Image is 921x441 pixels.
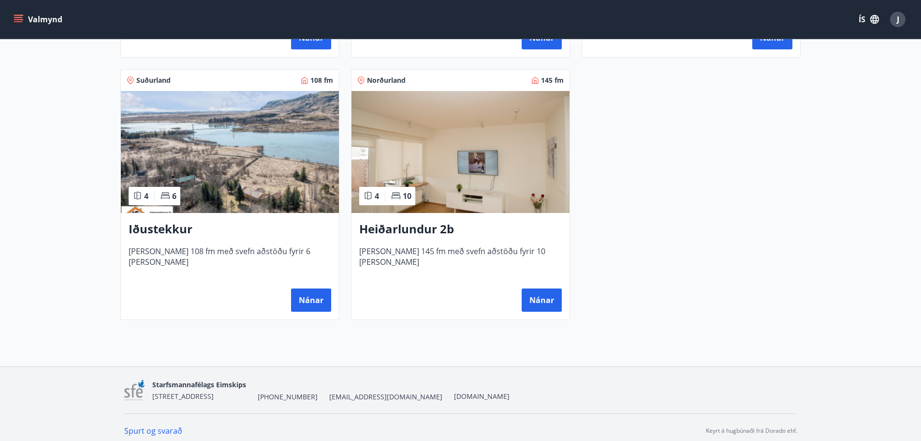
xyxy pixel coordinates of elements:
span: 108 fm [310,76,333,85]
img: Paella dish [121,91,339,213]
button: menu [12,11,66,28]
button: J [886,8,909,31]
span: 4 [144,191,148,201]
p: Keyrt á hugbúnaði frá Dorado ehf. [706,426,797,435]
span: [PERSON_NAME] 145 fm með svefn aðstöðu fyrir 10 [PERSON_NAME] [359,246,562,278]
h3: Heiðarlundur 2b [359,221,562,238]
img: 7sa1LslLnpN6OqSLT7MqncsxYNiZGdZT4Qcjshc2.png [124,380,145,401]
span: [PERSON_NAME] 108 fm með svefn aðstöðu fyrir 6 [PERSON_NAME] [129,246,331,278]
span: 4 [375,191,379,201]
span: Norðurland [367,76,406,85]
img: Paella dish [351,91,570,213]
span: Starfsmannafélags Eimskips [152,380,246,389]
span: [EMAIL_ADDRESS][DOMAIN_NAME] [329,392,442,402]
a: Spurt og svarað [124,426,182,436]
button: ÍS [853,11,884,28]
span: J [897,14,899,25]
h3: Iðustekkur [129,221,331,238]
span: Suðurland [136,76,171,85]
span: [STREET_ADDRESS] [152,392,214,401]
span: 145 fm [541,76,564,85]
span: 10 [403,191,411,201]
button: Nánar [291,289,331,312]
a: [DOMAIN_NAME] [454,392,510,401]
button: Nánar [522,289,562,312]
span: 6 [172,191,176,201]
span: [PHONE_NUMBER] [258,392,318,402]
